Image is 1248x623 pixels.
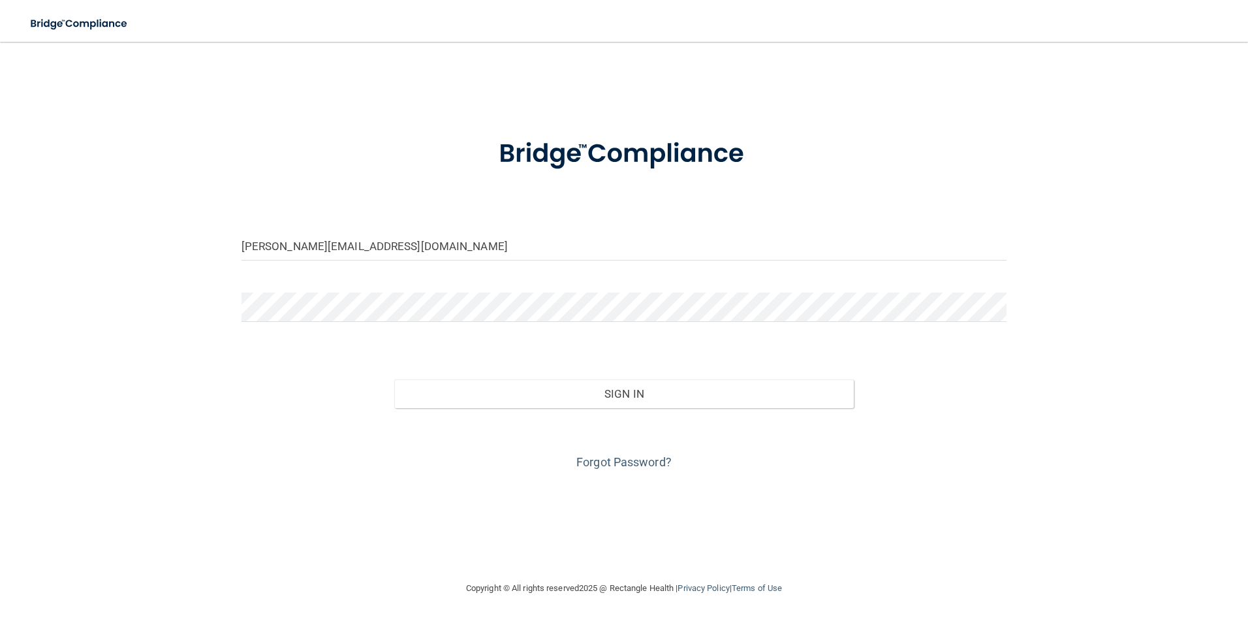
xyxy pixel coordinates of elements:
[20,10,140,37] img: bridge_compliance_login_screen.278c3ca4.svg
[394,379,854,408] button: Sign In
[576,455,672,469] a: Forgot Password?
[242,231,1007,261] input: Email
[472,120,776,188] img: bridge_compliance_login_screen.278c3ca4.svg
[732,583,782,593] a: Terms of Use
[386,567,862,609] div: Copyright © All rights reserved 2025 @ Rectangle Health | |
[678,583,729,593] a: Privacy Policy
